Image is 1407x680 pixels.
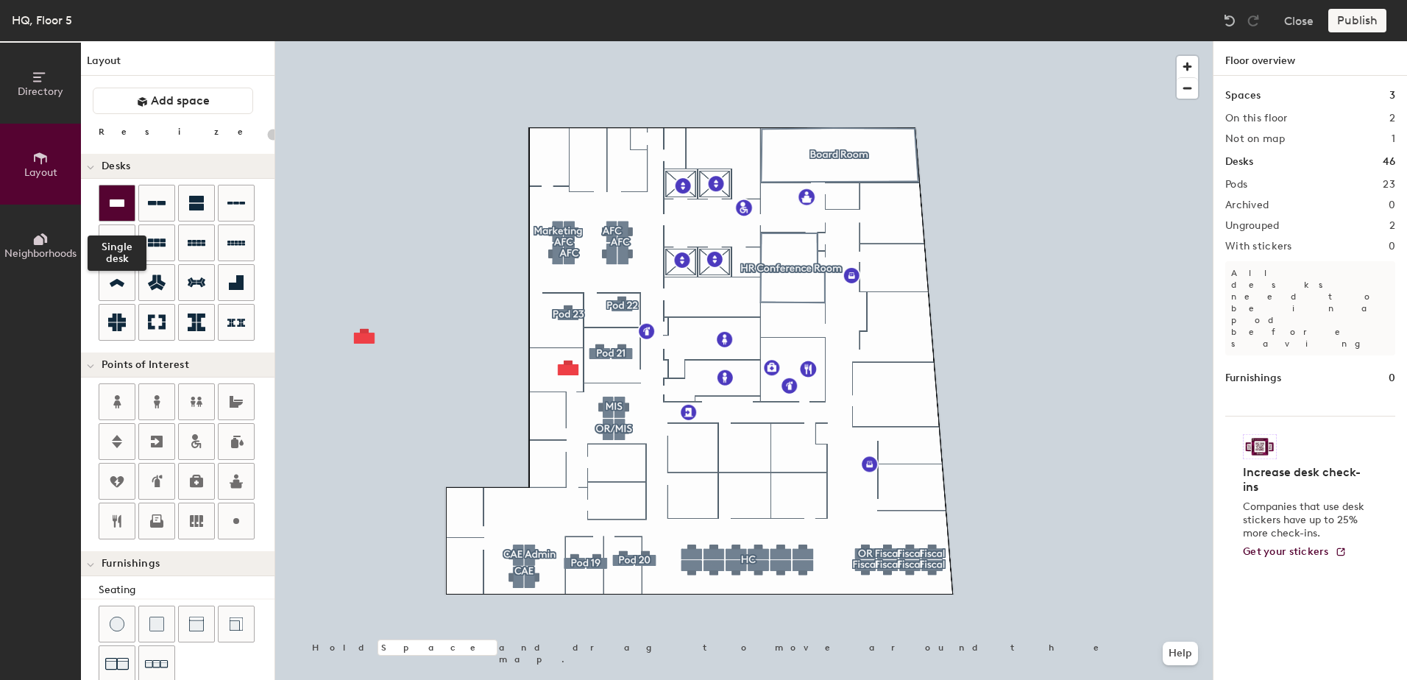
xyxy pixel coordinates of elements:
[102,160,130,172] span: Desks
[1225,199,1269,211] h2: Archived
[1213,41,1407,76] h1: Floor overview
[1225,241,1292,252] h2: With stickers
[1222,13,1237,28] img: Undo
[1243,500,1369,540] p: Companies that use desk stickers have up to 25% more check-ins.
[1383,154,1395,170] h1: 46
[1225,261,1395,355] p: All desks need to be in a pod before saving
[99,185,135,222] button: Single desk
[1389,113,1395,124] h2: 2
[138,606,175,642] button: Cushion
[1243,465,1369,495] h4: Increase desk check-ins
[151,93,210,108] span: Add space
[24,166,57,179] span: Layout
[229,617,244,631] img: Couch (corner)
[1225,220,1280,232] h2: Ungrouped
[1243,545,1329,558] span: Get your stickers
[1389,241,1395,252] h2: 0
[1225,370,1281,386] h1: Furnishings
[110,617,124,631] img: Stool
[99,582,274,598] div: Seating
[1383,179,1395,191] h2: 23
[145,653,169,676] img: Couch (x3)
[1243,546,1347,559] a: Get your stickers
[1243,434,1277,459] img: Sticker logo
[1225,133,1285,145] h2: Not on map
[105,652,129,676] img: Couch (x2)
[102,359,189,371] span: Points of Interest
[1246,13,1261,28] img: Redo
[102,558,160,570] span: Furnishings
[1392,133,1395,145] h2: 1
[1389,88,1395,104] h1: 3
[18,85,63,98] span: Directory
[1389,370,1395,386] h1: 0
[218,606,255,642] button: Couch (corner)
[4,247,77,260] span: Neighborhoods
[93,88,253,114] button: Add space
[1225,154,1253,170] h1: Desks
[1225,113,1288,124] h2: On this floor
[12,11,72,29] div: HQ, Floor 5
[1163,642,1198,665] button: Help
[1389,199,1395,211] h2: 0
[81,53,274,76] h1: Layout
[178,606,215,642] button: Couch (middle)
[149,617,164,631] img: Cushion
[1284,9,1314,32] button: Close
[1225,179,1247,191] h2: Pods
[99,606,135,642] button: Stool
[189,617,204,631] img: Couch (middle)
[99,126,261,138] div: Resize
[1225,88,1261,104] h1: Spaces
[1389,220,1395,232] h2: 2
